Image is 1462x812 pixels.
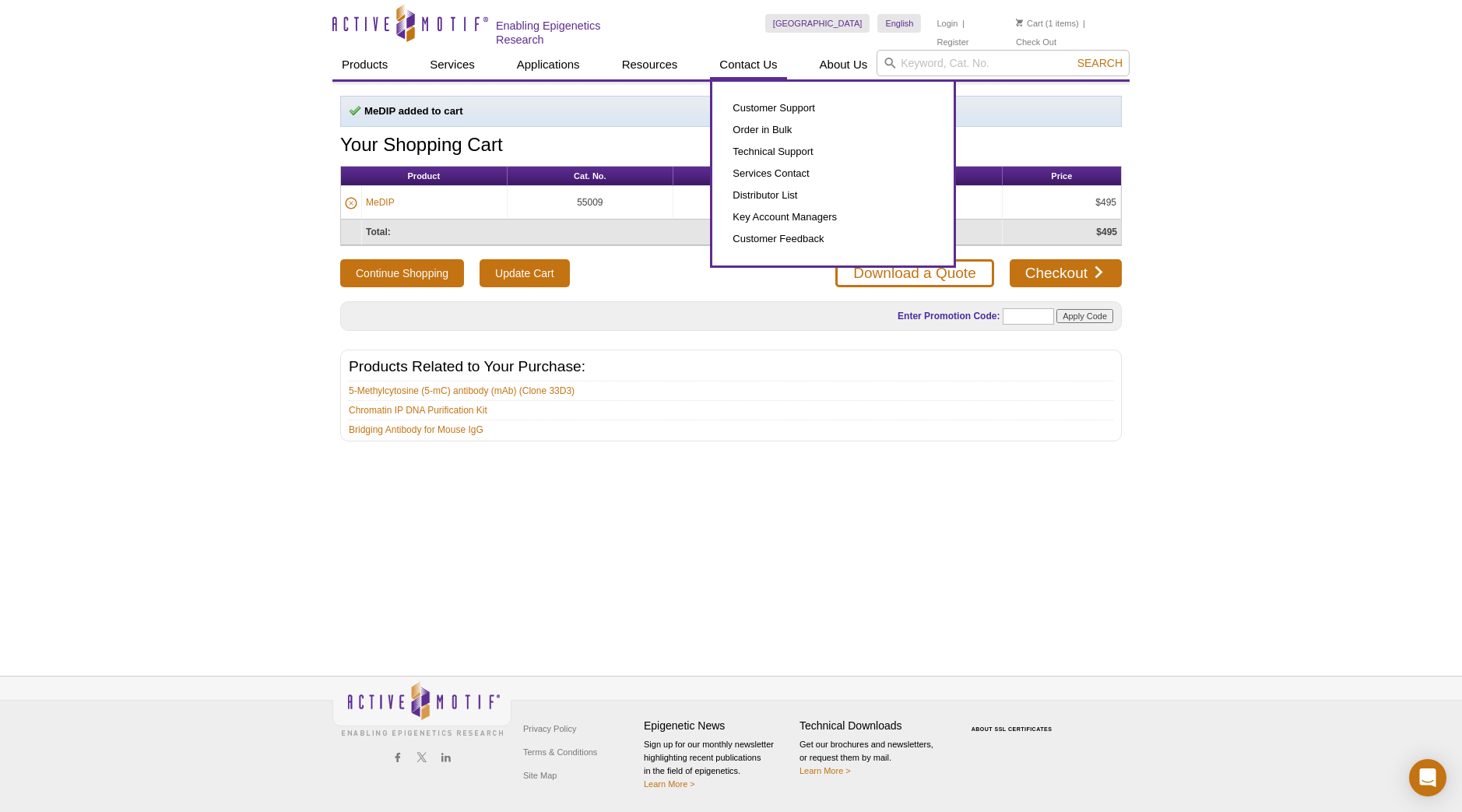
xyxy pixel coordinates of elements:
a: Key Account Managers [728,206,938,228]
a: About Us [810,50,877,79]
a: Contact Us [710,50,786,79]
a: Terms & Conditions [519,740,601,764]
a: Customer Feedback [728,228,938,250]
a: Privacy Policy [519,717,580,740]
img: Active Motif, [332,677,511,740]
p: Sign up for our monthly newsletter highlighting recent publications in the field of epigenetics. [644,738,792,791]
a: Applications [508,50,589,79]
a: Learn More > [800,766,851,775]
table: Click to Verify - This site chose Symantec SSL for secure e-commerce and confidential communicati... [955,704,1072,738]
a: Products [332,50,397,79]
td: 55009 [508,186,674,220]
a: Learn More > [644,779,695,789]
h2: Products Related to Your Purchase: [349,360,1113,374]
a: 5-Methylcytosine (5-mC) antibody (mAb) (Clone 33D3) [349,384,575,398]
a: Site Map [519,764,561,787]
img: Your Cart [1016,19,1023,26]
a: MeDIP [366,195,395,209]
span: Product [408,171,441,181]
a: Distributor List [728,185,938,206]
a: Register [937,37,968,47]
td: 10 rxns [673,186,827,220]
h1: Your Shopping Cart [340,135,1122,157]
li: | [1083,14,1085,33]
li: (1 items) [1016,14,1079,33]
a: Check Out [1016,37,1056,47]
a: Services [420,50,484,79]
span: Search [1077,57,1123,69]
a: Bridging Antibody for Mouse IgG [349,423,483,437]
div: Open Intercom Messenger [1409,759,1446,796]
label: Enter Promotion Code: [896,311,1000,322]
h2: Enabling Epigenetics Research [496,19,651,47]
a: Services Contact [728,163,938,185]
span: Price [1051,171,1072,181]
a: [GEOGRAPHIC_DATA] [765,14,870,33]
strong: $495 [1096,227,1117,237]
input: Apply Code [1056,309,1113,323]
p: Get our brochures and newsletters, or request them by mail. [800,738,947,778]
a: Technical Support [728,141,938,163]
a: Login [937,18,958,29]
h4: Technical Downloads [800,719,947,733]
li: | [962,14,965,33]
input: Update Cart [480,259,569,287]
a: Download a Quote [835,259,993,287]
button: Continue Shopping [340,259,464,287]
h4: Epigenetic News [644,719,792,733]
a: Order in Bulk [728,119,938,141]
a: Checkout [1010,259,1122,287]
a: ABOUT SSL CERTIFICATES [972,726,1053,732]
a: Cart [1016,18,1043,29]
p: MeDIP added to cart [349,104,1113,118]
button: Search [1073,56,1127,70]
td: $495 [1003,186,1121,220]
a: English [877,14,921,33]
input: Keyword, Cat. No. [877,50,1130,76]
a: Resources [613,50,687,79]
a: Customer Support [728,97,938,119]
strong: Total: [366,227,391,237]
a: Chromatin IP DNA Purification Kit [349,403,487,417]
span: Cat. No. [574,171,606,181]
